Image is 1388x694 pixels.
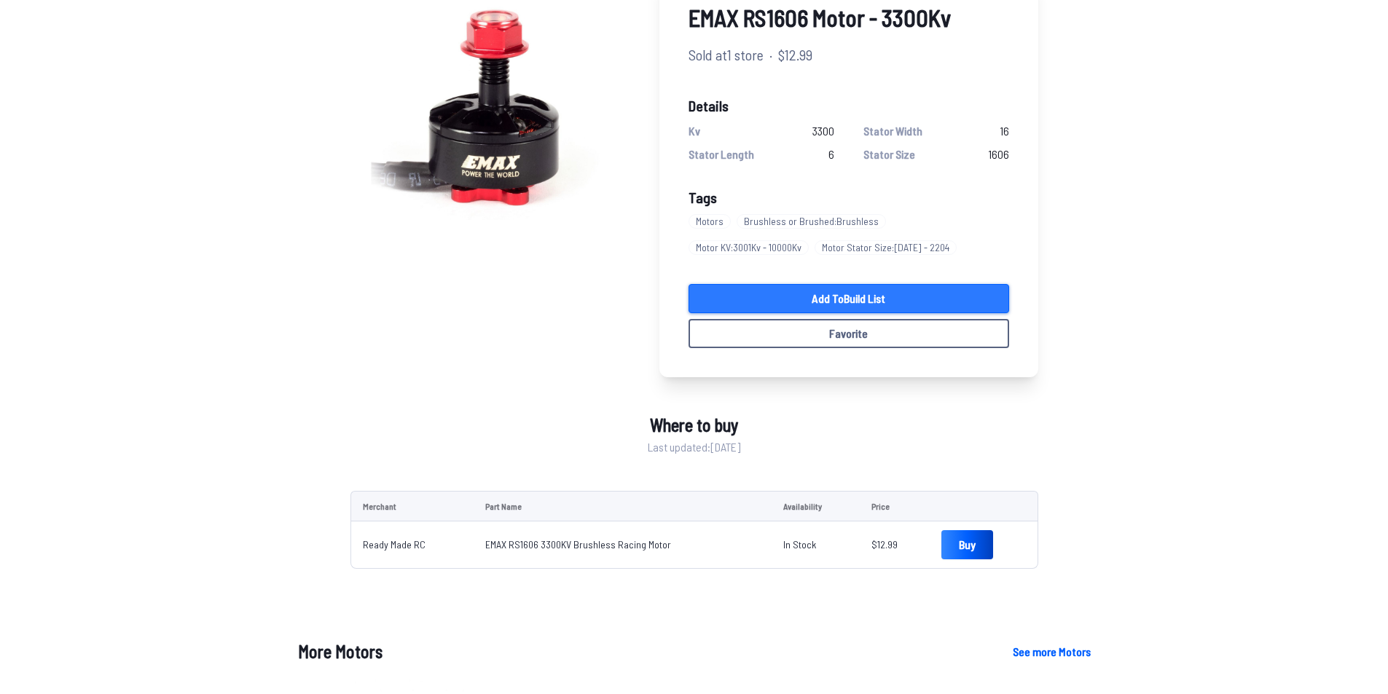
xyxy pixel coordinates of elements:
[650,412,738,438] span: Where to buy
[689,284,1009,313] a: Add toBuild List
[689,319,1009,348] button: Favorite
[828,146,834,163] span: 6
[689,146,754,163] span: Stator Length
[363,537,462,552] a: Ready Made RC
[689,234,815,261] a: Motor KV:3001Kv - 10000Kv
[689,214,731,229] span: Motors
[941,530,993,559] a: Buy
[648,438,740,456] span: Last updated: [DATE]
[860,521,930,569] td: $12.99
[689,208,737,234] a: Motors
[815,234,962,261] a: Motor Stator Size:[DATE] - 2204
[1013,643,1091,661] a: See more Motors
[860,491,930,521] td: Price
[815,240,957,255] span: Motor Stator Size : [DATE] - 2204
[363,537,426,552] span: Ready Made RC
[1000,122,1009,140] span: 16
[689,189,717,206] span: Tags
[689,44,764,66] span: Sold at 1 store
[689,122,700,140] span: Kv
[737,214,886,229] span: Brushless or Brushed : Brushless
[812,122,834,140] span: 3300
[772,521,860,569] td: In Stock
[863,146,915,163] span: Stator Size
[988,146,1009,163] span: 1606
[772,491,860,521] td: Availability
[689,95,1009,117] span: Details
[350,491,474,521] td: Merchant
[737,208,892,234] a: Brushless or Brushed:Brushless
[689,240,809,255] span: Motor KV : 3001Kv - 10000Kv
[778,44,812,66] span: $12.99
[298,639,989,665] h1: More Motors
[863,122,922,140] span: Stator Width
[769,44,772,66] span: ·
[474,491,772,521] td: Part Name
[485,538,671,551] a: EMAX RS1606 3300KV Brushless Racing Motor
